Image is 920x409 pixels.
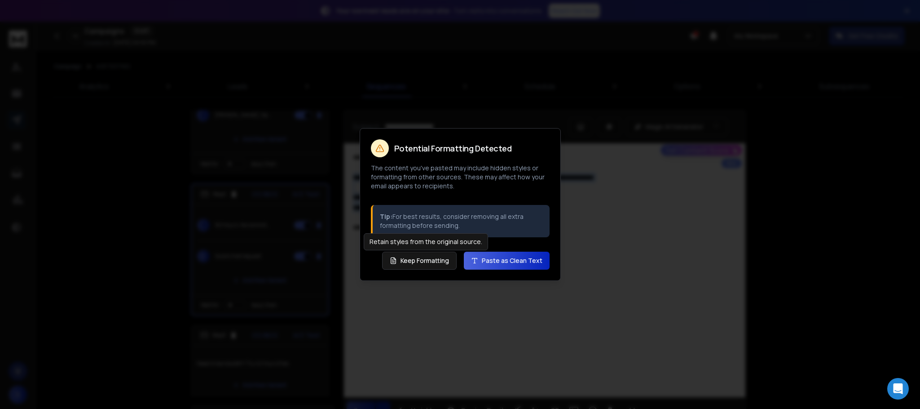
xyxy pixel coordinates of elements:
[380,212,392,221] strong: Tip:
[464,252,550,270] button: Paste as Clean Text
[382,252,457,270] button: Keep Formatting
[380,212,542,230] p: For best results, consider removing all extra formatting before sending.
[887,378,909,400] div: Open Intercom Messenger
[371,164,550,191] p: The content you've pasted may include hidden styles or formatting from other sources. These may a...
[394,144,512,152] h2: Potential Formatting Detected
